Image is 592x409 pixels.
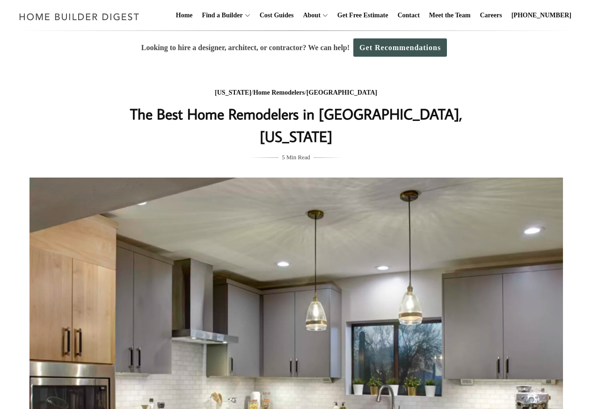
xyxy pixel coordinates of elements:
a: Meet the Team [425,0,475,30]
a: Find a Builder [198,0,243,30]
a: About [299,0,320,30]
a: Get Free Estimate [334,0,392,30]
a: Careers [476,0,506,30]
span: 5 Min Read [282,152,310,163]
a: Home Remodelers [253,89,305,96]
a: Contact [394,0,423,30]
a: [GEOGRAPHIC_DATA] [307,89,377,96]
a: [US_STATE] [215,89,251,96]
a: Home [172,0,197,30]
div: / / [110,87,483,99]
img: Home Builder Digest [15,7,144,26]
a: [PHONE_NUMBER] [508,0,575,30]
a: Cost Guides [256,0,298,30]
a: Get Recommendations [353,38,447,57]
h1: The Best Home Remodelers in [GEOGRAPHIC_DATA], [US_STATE] [110,103,483,148]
